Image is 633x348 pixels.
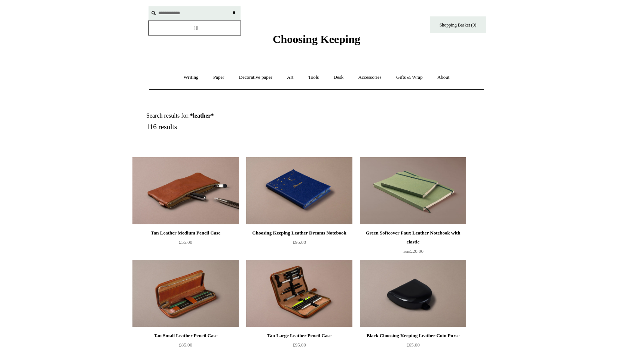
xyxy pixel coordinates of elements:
a: Gifts & Wrap [389,68,429,87]
div: Tan Leather Medium Pencil Case [134,229,237,237]
a: Tan Small Leather Pencil Case Tan Small Leather Pencil Case [132,260,239,327]
span: £55.00 [179,239,192,245]
span: £85.00 [179,342,192,348]
div: Tan Small Leather Pencil Case [134,331,237,340]
span: £95.00 [293,342,306,348]
h5: 116 results [146,123,325,131]
a: Black Choosing Keeping Leather Coin Purse Black Choosing Keeping Leather Coin Purse [360,260,466,327]
span: £20.00 [403,248,423,254]
a: Paper [207,68,231,87]
img: Black Choosing Keeping Leather Coin Purse [360,260,466,327]
div: Green Softcover Faux Leather Notebook with elastic [362,229,464,246]
img: Choosing Keeping Leather Dreams Notebook [246,157,352,224]
div: Choosing Keeping Leather Dreams Notebook [248,229,351,237]
a: Decorative paper [232,68,279,87]
h1: Search results for: [146,112,325,119]
a: Accessories [352,68,388,87]
a: Art [280,68,300,87]
div: Black Choosing Keeping Leather Coin Purse [362,331,464,340]
img: Green Softcover Faux Leather Notebook with elastic [360,157,466,224]
img: Tan Small Leather Pencil Case [132,260,239,327]
img: Tan Large Leather Pencil Case [246,260,352,327]
img: Tan Leather Medium Pencil Case [132,157,239,224]
a: Green Softcover Faux Leather Notebook with elastic Green Softcover Faux Leather Notebook with ela... [360,157,466,224]
span: £65.00 [406,342,420,348]
span: £95.00 [293,239,306,245]
a: Writing [177,68,205,87]
a: Choosing Keeping [273,39,360,44]
a: About [431,68,456,87]
a: Tan Large Leather Pencil Case Tan Large Leather Pencil Case [246,260,352,327]
a: Tan Leather Medium Pencil Case £55.00 [132,229,239,259]
a: Choosing Keeping Leather Dreams Notebook Choosing Keeping Leather Dreams Notebook [246,157,352,224]
a: Tan Leather Medium Pencil Case Tan Leather Medium Pencil Case [132,157,239,224]
a: Choosing Keeping Leather Dreams Notebook £95.00 [246,229,352,259]
a: Green Softcover Faux Leather Notebook with elastic from£20.00 [360,229,466,259]
a: Desk [327,68,351,87]
span: from [403,249,410,254]
span: Choosing Keeping [273,33,360,45]
a: Shopping Basket (0) [430,16,486,33]
a: Tools [302,68,326,87]
div: Tan Large Leather Pencil Case [248,331,351,340]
